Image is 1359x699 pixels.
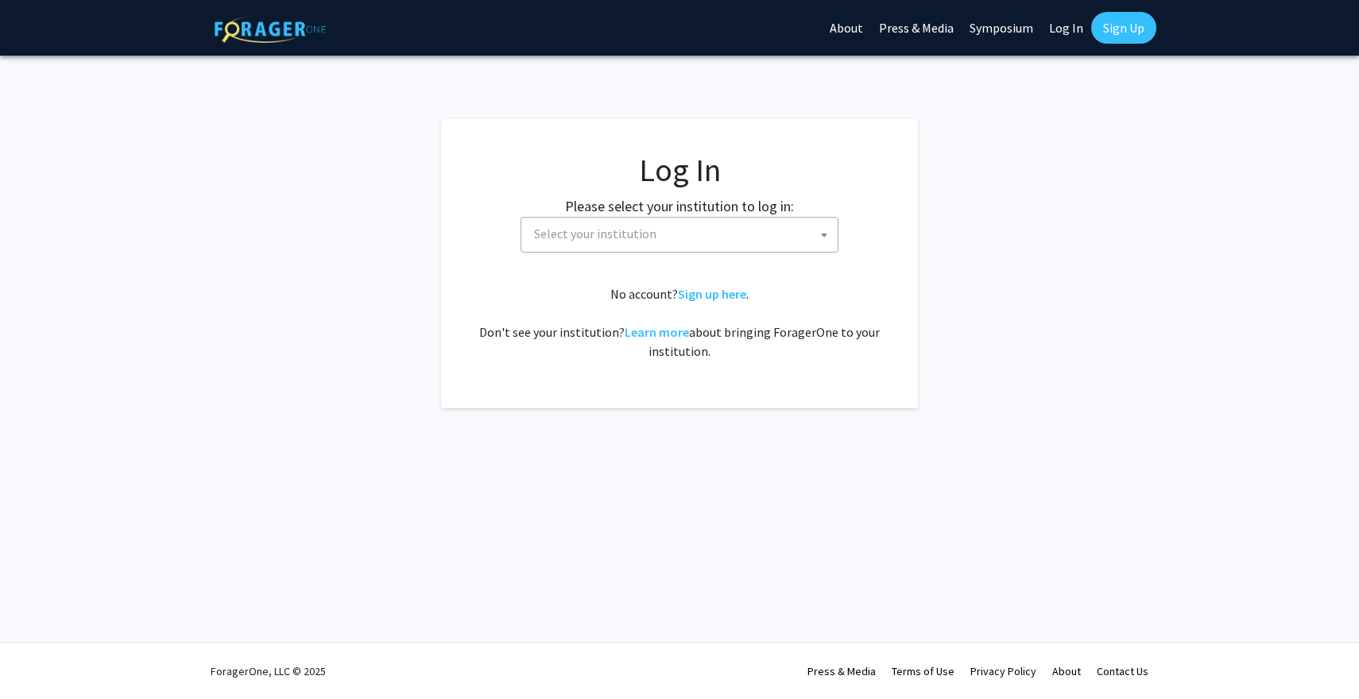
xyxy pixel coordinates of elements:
[528,218,838,250] span: Select your institution
[1097,664,1148,678] a: Contact Us
[215,15,326,43] img: ForagerOne Logo
[211,643,326,699] div: ForagerOne, LLC © 2025
[625,324,689,340] a: Learn more about bringing ForagerOne to your institution
[473,151,886,189] h1: Log In
[473,284,886,361] div: No account? . Don't see your institution? about bringing ForagerOne to your institution.
[534,226,656,241] span: Select your institution
[807,664,876,678] a: Press & Media
[1091,12,1156,44] a: Sign Up
[892,664,954,678] a: Terms of Use
[565,195,794,217] label: Please select your institution to log in:
[1052,664,1081,678] a: About
[678,286,746,302] a: Sign up here
[521,217,838,253] span: Select your institution
[970,664,1036,678] a: Privacy Policy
